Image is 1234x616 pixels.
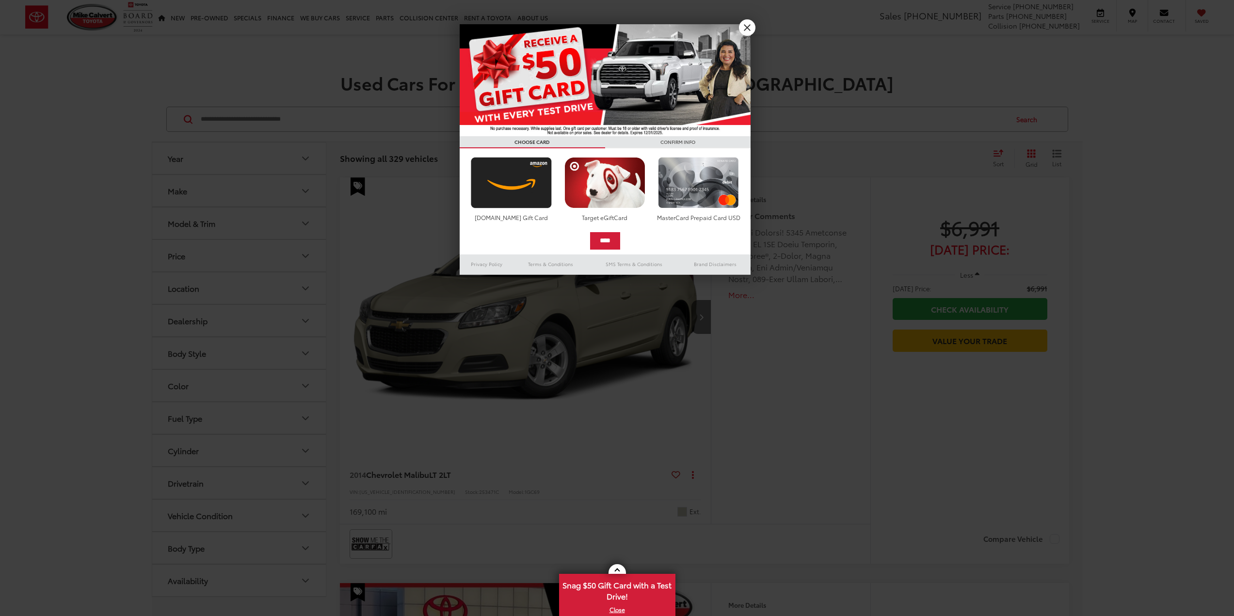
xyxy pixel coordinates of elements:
img: targetcard.png [562,157,648,208]
h3: CONFIRM INFO [605,136,751,148]
div: MasterCard Prepaid Card USD [656,213,741,221]
a: Brand Disclaimers [680,258,751,270]
a: Privacy Policy [460,258,514,270]
img: amazoncard.png [468,157,554,208]
div: [DOMAIN_NAME] Gift Card [468,213,554,221]
a: Terms & Conditions [513,258,588,270]
a: SMS Terms & Conditions [588,258,680,270]
h3: CHOOSE CARD [460,136,605,148]
img: 55838_top_625864.jpg [460,24,751,136]
div: Target eGiftCard [562,213,648,221]
span: Snag $50 Gift Card with a Test Drive! [560,575,674,604]
img: mastercard.png [656,157,741,208]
